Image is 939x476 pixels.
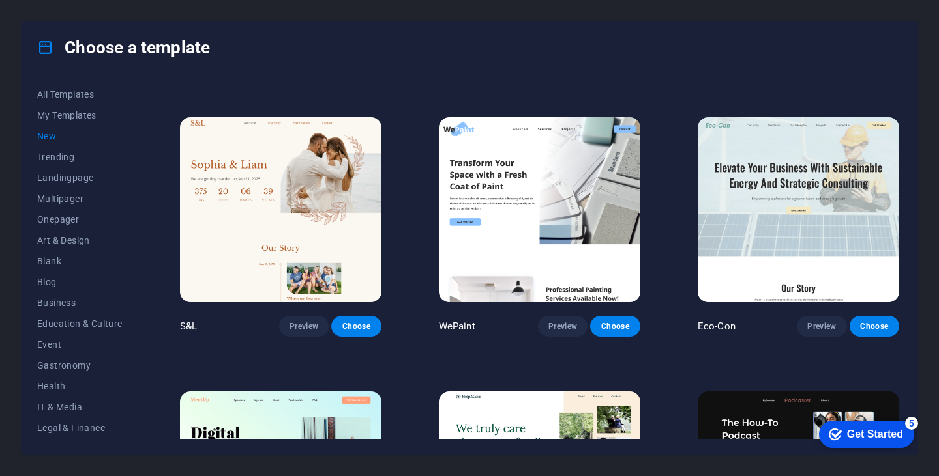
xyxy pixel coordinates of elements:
[37,256,123,266] span: Blank
[180,117,381,303] img: S&L
[37,147,123,167] button: Trending
[279,316,329,337] button: Preview
[37,381,123,391] span: Health
[37,214,123,225] span: Onepager
[590,316,640,337] button: Choose
[37,417,123,438] button: Legal & Finance
[698,320,736,333] p: Eco-Con
[37,89,123,100] span: All Templates
[37,152,123,162] span: Trending
[37,318,123,329] span: Education & Culture
[37,360,123,371] span: Gastronomy
[37,235,123,245] span: Art & Design
[37,230,123,251] button: Art & Design
[10,7,106,34] div: Get Started 5 items remaining, 0% complete
[37,298,123,308] span: Business
[37,313,123,334] button: Education & Culture
[331,316,381,337] button: Choose
[290,321,318,331] span: Preview
[37,355,123,376] button: Gastronomy
[37,272,123,292] button: Blog
[807,321,836,331] span: Preview
[37,292,123,313] button: Business
[850,316,899,337] button: Choose
[37,167,123,188] button: Landingpage
[37,209,123,230] button: Onepager
[180,320,197,333] p: S&L
[698,117,899,303] img: Eco-Con
[548,321,577,331] span: Preview
[37,105,123,126] button: My Templates
[37,188,123,209] button: Multipager
[601,321,629,331] span: Choose
[37,110,123,120] span: My Templates
[97,3,110,16] div: 5
[37,84,123,105] button: All Templates
[37,334,123,355] button: Event
[37,251,123,272] button: Blank
[37,339,123,350] span: Event
[37,402,123,412] span: IT & Media
[37,193,123,204] span: Multipager
[37,173,123,183] span: Landingpage
[439,117,640,303] img: WePaint
[37,397,123,417] button: IT & Media
[538,316,588,337] button: Preview
[439,320,475,333] p: WePaint
[342,321,370,331] span: Choose
[860,321,889,331] span: Choose
[37,277,123,287] span: Blog
[37,423,123,433] span: Legal & Finance
[37,438,123,459] button: Non-Profit
[37,131,123,141] span: New
[37,126,123,147] button: New
[37,37,210,58] h4: Choose a template
[37,376,123,397] button: Health
[38,14,95,26] div: Get Started
[797,316,846,337] button: Preview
